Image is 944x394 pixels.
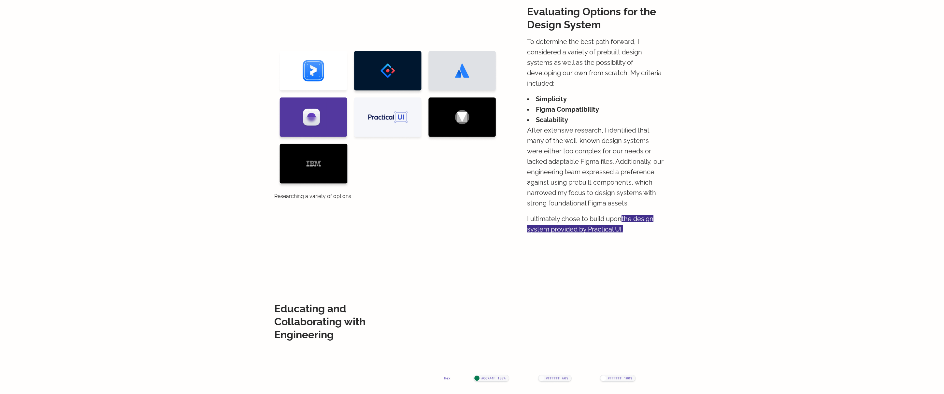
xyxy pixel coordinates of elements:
[274,302,413,341] p: Educating and Collaborating with Engineering
[527,125,665,208] p: After extensive research, I identified that many of the well-known design systems were either too...
[527,94,665,104] li: Simplicity
[527,5,665,31] p: Evaluating Options for the Design System
[274,46,511,189] img: Continue
[527,214,665,234] p: I ultimately chose to build upon
[527,115,665,125] li: Scalability
[527,104,665,115] li: Figma Compatibility
[274,193,511,200] p: Researching a variety of options
[527,36,665,89] p: To determine the best path forward, I considered a variety of prebuilt design systems as well as ...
